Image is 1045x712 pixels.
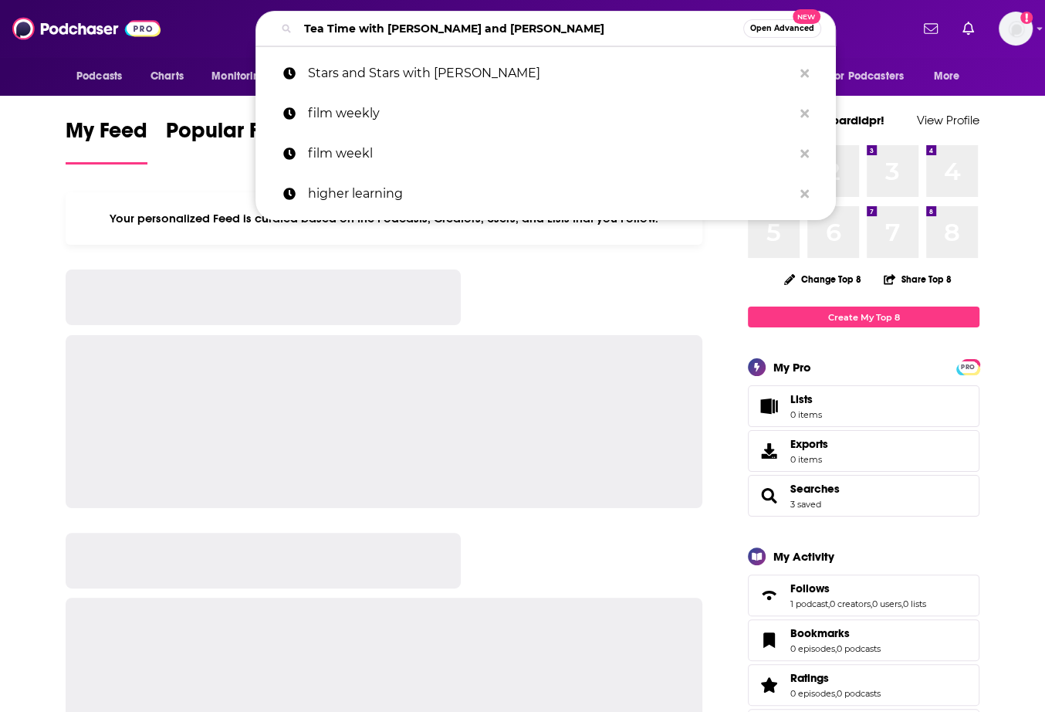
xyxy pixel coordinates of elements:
a: Exports [748,430,979,472]
span: , [828,598,830,609]
span: Podcasts [76,66,122,87]
svg: Add a profile image [1020,12,1033,24]
a: Bookmarks [753,629,784,651]
span: Follows [790,581,830,595]
button: open menu [820,62,926,91]
a: Follows [753,585,784,606]
a: Stars and Stars with [PERSON_NAME] [255,53,836,93]
span: , [901,598,903,609]
span: Lists [753,395,784,417]
button: open menu [66,62,142,91]
span: My Feed [66,117,147,153]
a: Ratings [753,674,784,696]
img: User Profile [999,12,1033,46]
a: Follows [790,581,926,595]
span: Ratings [748,664,979,706]
button: Open AdvancedNew [743,19,821,38]
a: film weekly [255,93,836,134]
div: My Activity [773,549,834,564]
a: 0 podcasts [837,688,881,699]
span: Popular Feed [166,117,297,153]
span: Searches [748,475,979,517]
a: Create My Top 8 [748,307,979,327]
a: 1 podcast [790,598,828,609]
span: PRO [959,361,977,373]
a: higher learning [255,174,836,214]
span: Open Advanced [750,25,814,32]
button: open menu [923,62,979,91]
p: film weekl [308,134,793,174]
a: 0 users [872,598,901,609]
span: Exports [790,437,828,451]
button: Show profile menu [999,12,1033,46]
p: higher learning [308,174,793,214]
a: Searches [753,485,784,507]
div: Your personalized Feed is curated based on the Podcasts, Creators, Users, and Lists that you Follow. [66,192,702,245]
span: For Podcasters [830,66,904,87]
button: Share Top 8 [883,264,952,294]
a: Charts [140,62,193,91]
span: Charts [150,66,184,87]
a: View Profile [917,113,979,127]
a: film weekl [255,134,836,174]
span: More [934,66,960,87]
img: Podchaser - Follow, Share and Rate Podcasts [12,14,161,43]
a: Show notifications dropdown [956,15,980,42]
a: Bookmarks [790,626,881,640]
a: Searches [790,482,840,496]
a: Ratings [790,671,881,685]
span: , [871,598,872,609]
span: 0 items [790,409,822,420]
input: Search podcasts, credits, & more... [298,16,743,41]
span: Bookmarks [748,619,979,661]
span: Ratings [790,671,829,685]
span: , [835,688,837,699]
p: Stars and Stars with Isa [308,53,793,93]
button: Change Top 8 [775,270,871,289]
a: Popular Feed [166,117,297,164]
span: New [793,9,820,24]
a: 0 creators [830,598,871,609]
a: Lists [748,385,979,427]
span: 0 items [790,454,828,465]
a: My Feed [66,117,147,164]
div: My Pro [773,360,811,375]
a: Show notifications dropdown [918,15,944,42]
a: 0 episodes [790,688,835,699]
span: Lists [790,392,822,406]
a: 3 saved [790,499,821,510]
div: Search podcasts, credits, & more... [255,11,836,46]
span: Follows [748,575,979,616]
span: Bookmarks [790,626,850,640]
a: 0 lists [903,598,926,609]
a: PRO [959,361,977,372]
button: open menu [201,62,286,91]
span: Logged in as shubbardidpr [999,12,1033,46]
a: 0 podcasts [837,643,881,654]
p: film weekly [308,93,793,134]
span: Monitoring [211,66,266,87]
span: Lists [790,392,813,406]
a: 0 episodes [790,643,835,654]
span: , [835,643,837,654]
span: Exports [753,440,784,462]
